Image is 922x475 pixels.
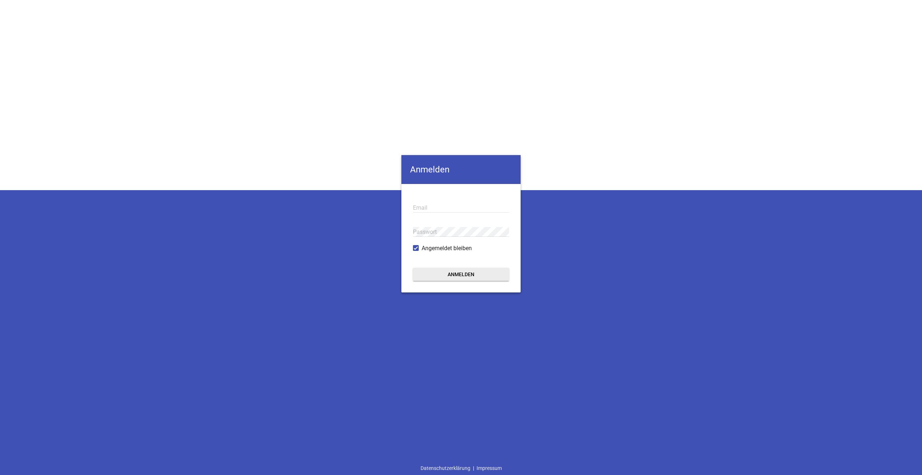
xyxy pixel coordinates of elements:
[418,461,473,475] a: Datenschutzerklärung
[401,155,521,184] h4: Anmelden
[474,461,504,475] a: Impressum
[413,268,509,281] button: Anmelden
[422,244,472,253] span: Angemeldet bleiben
[418,461,504,475] div: |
